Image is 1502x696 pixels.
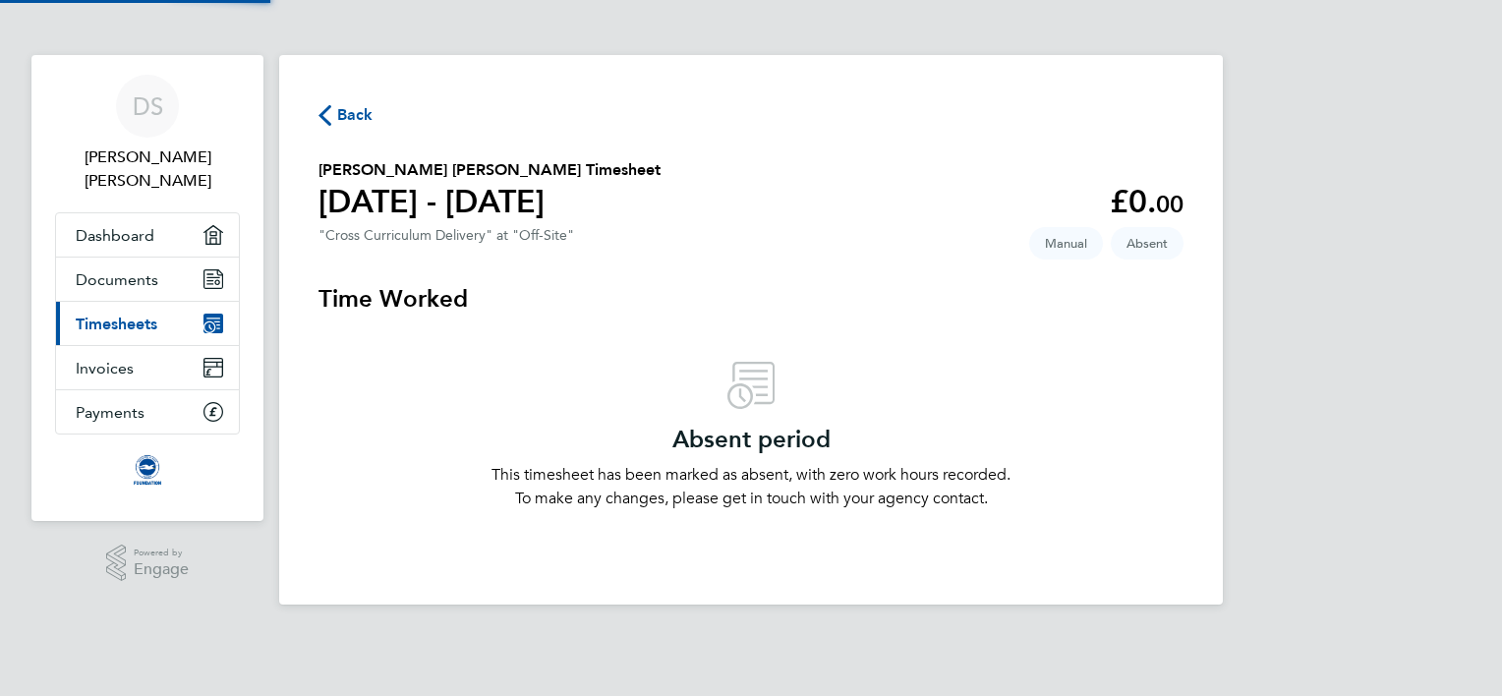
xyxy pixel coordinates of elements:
span: Back [337,103,374,127]
span: Engage [134,561,189,578]
span: Powered by [134,545,189,561]
h3: Absent period [318,424,1184,455]
span: Documents [76,270,158,289]
a: Go to home page [55,454,240,486]
div: "Cross Curriculum Delivery" at "Off-Site" [318,227,574,244]
span: This timesheet is Absent. [1111,227,1184,260]
a: Powered byEngage [106,545,190,582]
button: Back [318,102,374,127]
h3: Time Worked [318,283,1184,315]
a: Invoices [56,346,239,389]
span: DS [133,93,163,119]
a: Timesheets [56,302,239,345]
a: Payments [56,390,239,434]
p: This timesheet has been marked as absent, with zero work hours recorded. [318,463,1184,487]
h1: [DATE] - [DATE] [318,182,661,221]
nav: Main navigation [31,55,263,521]
a: Dashboard [56,213,239,257]
h2: [PERSON_NAME] [PERSON_NAME] Timesheet [318,158,661,182]
app-decimal: £0. [1110,183,1184,220]
span: This timesheet was manually created. [1029,227,1103,260]
a: DS[PERSON_NAME] [PERSON_NAME] [55,75,240,193]
span: Duncan James Spalding [55,145,240,193]
span: Dashboard [76,226,154,245]
img: albioninthecommunity-logo-retina.png [132,454,163,486]
span: Invoices [76,359,134,377]
a: Documents [56,258,239,301]
p: To make any changes, please get in touch with your agency contact. [318,487,1184,510]
span: Timesheets [76,315,157,333]
span: Payments [76,403,144,422]
span: 00 [1156,190,1184,218]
